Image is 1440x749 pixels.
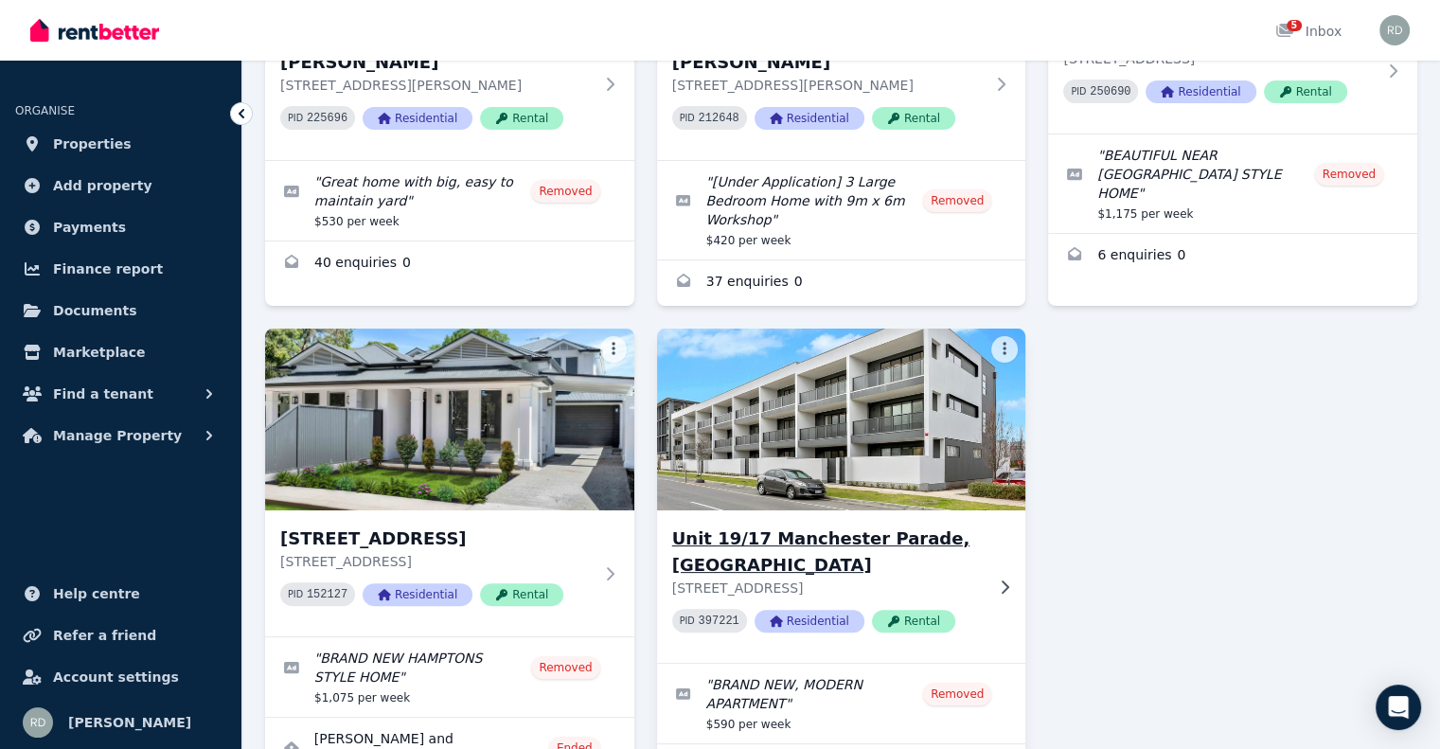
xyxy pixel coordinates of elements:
[1048,134,1417,233] a: Edit listing: BEAUTIFUL NEAR NEW HAMPTONS STYLE HOME
[480,107,563,130] span: Rental
[657,664,1026,743] a: Edit listing: BRAND NEW, MODERN APARTMENT
[15,125,226,163] a: Properties
[657,329,1026,663] a: Unit 19/17 Manchester Parade, LightsviewUnit 19/17 Manchester Parade, [GEOGRAPHIC_DATA][STREET_AD...
[755,610,864,633] span: Residential
[53,341,145,364] span: Marketplace
[15,250,226,288] a: Finance report
[1287,20,1302,31] span: 5
[699,615,739,628] code: 397221
[15,208,226,246] a: Payments
[657,260,1026,306] a: Enquiries for 8 Ross Street, Paralowie
[53,299,137,322] span: Documents
[872,610,955,633] span: Rental
[288,113,303,123] small: PID
[1275,22,1342,41] div: Inbox
[1264,80,1347,103] span: Rental
[265,329,634,636] a: 123B Third Avenue, ROYSTON PARK[STREET_ADDRESS][STREET_ADDRESS]PID 152127ResidentialRental
[15,616,226,654] a: Refer a friend
[15,333,226,371] a: Marketplace
[672,526,985,579] h3: Unit 19/17 Manchester Parade, [GEOGRAPHIC_DATA]
[755,107,864,130] span: Residential
[672,579,985,597] p: [STREET_ADDRESS]
[15,292,226,330] a: Documents
[68,711,191,734] span: [PERSON_NAME]
[600,336,627,363] button: More options
[680,113,695,123] small: PID
[872,107,955,130] span: Rental
[307,112,347,125] code: 225696
[991,336,1018,363] button: More options
[53,174,152,197] span: Add property
[363,583,472,606] span: Residential
[280,526,593,552] h3: [STREET_ADDRESS]
[280,552,593,571] p: [STREET_ADDRESS]
[265,161,634,241] a: Edit listing: Great home with big, easy to maintain yard
[648,324,1035,515] img: Unit 19/17 Manchester Parade, Lightsview
[53,582,140,605] span: Help centre
[1376,685,1421,730] div: Open Intercom Messenger
[15,658,226,696] a: Account settings
[30,16,159,45] img: RentBetter
[288,589,303,599] small: PID
[1048,234,1417,279] a: Enquiries for 123A Third Avenue, Royston Park
[15,375,226,413] button: Find a tenant
[699,112,739,125] code: 212648
[53,424,182,447] span: Manage Property
[1071,86,1086,97] small: PID
[53,666,179,688] span: Account settings
[265,241,634,287] a: Enquiries for 3 Blanche Street, Ridgehaven
[15,417,226,455] button: Manage Property
[1146,80,1255,103] span: Residential
[15,104,75,117] span: ORGANISE
[672,76,985,95] p: [STREET_ADDRESS][PERSON_NAME]
[265,329,634,510] img: 123B Third Avenue, ROYSTON PARK
[53,258,163,280] span: Finance report
[53,133,132,155] span: Properties
[307,588,347,601] code: 152127
[53,383,153,405] span: Find a tenant
[363,107,472,130] span: Residential
[15,167,226,205] a: Add property
[680,615,695,626] small: PID
[1379,15,1410,45] img: Robert De Donatis
[53,624,156,647] span: Refer a friend
[15,575,226,613] a: Help centre
[53,216,126,239] span: Payments
[265,637,634,717] a: Edit listing: BRAND NEW HAMPTONS STYLE HOME
[657,161,1026,259] a: Edit listing: [Under Application] 3 Large Bedroom Home with 9m x 6m Workshop
[1090,85,1130,98] code: 250690
[23,707,53,738] img: Robert De Donatis
[280,76,593,95] p: [STREET_ADDRESS][PERSON_NAME]
[480,583,563,606] span: Rental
